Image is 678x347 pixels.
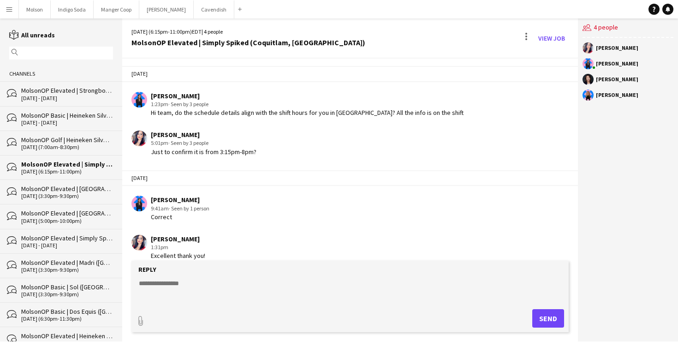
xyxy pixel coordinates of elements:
[21,332,113,340] div: MolsonOP Elevated | Heineken Silver (Lévis, [GEOGRAPHIC_DATA])
[151,251,205,260] div: Excellent thank you!
[21,341,113,347] div: [DATE] (8:45am-3:30pm)
[21,307,113,316] div: MolsonOP Basic | Dos Equis ([GEOGRAPHIC_DATA], [GEOGRAPHIC_DATA])
[21,86,113,95] div: MolsonOP Elevated | Strongbow ([GEOGRAPHIC_DATA], [GEOGRAPHIC_DATA])
[151,235,205,243] div: [PERSON_NAME]
[21,316,113,322] div: [DATE] (6:30pm-11:30pm)
[151,108,464,117] div: Hi team, do the schedule details align with the shift hours for you in [GEOGRAPHIC_DATA]? All the...
[21,209,113,217] div: MolsonOP Elevated | [GEOGRAPHIC_DATA] ([GEOGRAPHIC_DATA], [GEOGRAPHIC_DATA])
[21,144,113,150] div: [DATE] (7:00am-8:30pm)
[21,242,113,249] div: [DATE] - [DATE]
[169,205,209,212] span: · Seen by 1 person
[122,170,578,186] div: [DATE]
[21,111,113,120] div: MolsonOP Basic | Heineken Silver ([GEOGRAPHIC_DATA], [GEOGRAPHIC_DATA])
[151,100,464,108] div: 1:23pm
[151,131,256,139] div: [PERSON_NAME]
[596,77,638,82] div: [PERSON_NAME]
[21,160,113,168] div: MolsonOP Elevated | Simply Spiked (Coquitlam, [GEOGRAPHIC_DATA])
[151,139,256,147] div: 5:01pm
[583,18,673,38] div: 4 people
[596,92,638,98] div: [PERSON_NAME]
[596,61,638,66] div: [PERSON_NAME]
[21,291,113,298] div: [DATE] (3:30pm-9:30pm)
[9,31,55,39] a: All unreads
[192,28,202,35] span: EDT
[21,136,113,144] div: MolsonOP Golf | Heineken Silver (Bécancour, [GEOGRAPHIC_DATA])
[131,38,365,47] div: MolsonOP Elevated | Simply Spiked (Coquitlam, [GEOGRAPHIC_DATA])
[151,92,464,100] div: [PERSON_NAME]
[139,0,194,18] button: [PERSON_NAME]
[21,185,113,193] div: MolsonOP Elevated | [GEOGRAPHIC_DATA] ([GEOGRAPHIC_DATA], [GEOGRAPHIC_DATA])
[21,267,113,273] div: [DATE] (3:30pm-9:30pm)
[51,0,94,18] button: Indigo Soda
[21,258,113,267] div: MolsonOP Elevated | Madri ([GEOGRAPHIC_DATA], [GEOGRAPHIC_DATA]), MolsonOP Basic | Sol ([GEOGRAPH...
[21,95,113,102] div: [DATE] - [DATE]
[21,193,113,199] div: [DATE] (3:30pm-9:30pm)
[138,265,156,274] label: Reply
[21,168,113,175] div: [DATE] (6:15pm-11:00pm)
[151,148,256,156] div: Just to confirm it is from 3:15pm-8pm?
[168,139,208,146] span: · Seen by 3 people
[532,309,564,328] button: Send
[131,28,365,36] div: [DATE] (6:15pm-11:00pm) | 4 people
[21,120,113,126] div: [DATE] - [DATE]
[21,234,113,242] div: MolsonOP Elevated | Simply Spiked ([GEOGRAPHIC_DATA], [GEOGRAPHIC_DATA])
[21,218,113,224] div: [DATE] (5:00pm-10:00pm)
[168,101,208,108] span: · Seen by 3 people
[94,0,139,18] button: Manger Coop
[151,196,209,204] div: [PERSON_NAME]
[19,0,51,18] button: Molson
[151,243,205,251] div: 1:31pm
[151,213,209,221] div: Correct
[122,66,578,82] div: [DATE]
[151,204,209,213] div: 9:41am
[596,45,638,51] div: [PERSON_NAME]
[21,283,113,291] div: MolsonOP Basic | Sol ([GEOGRAPHIC_DATA], [GEOGRAPHIC_DATA])
[194,0,234,18] button: Cavendish
[535,31,569,46] a: View Job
